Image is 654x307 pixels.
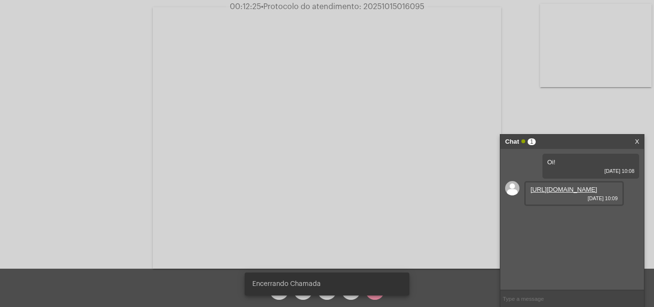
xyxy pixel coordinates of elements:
[521,139,525,143] span: Online
[252,279,321,289] span: Encerrando Chamada
[528,138,536,145] span: 1
[261,3,424,11] span: Protocolo do atendimento: 20251015016095
[547,159,555,166] span: Oi!
[635,135,639,149] a: X
[547,168,634,174] span: [DATE] 10:08
[505,135,519,149] strong: Chat
[530,195,618,201] span: [DATE] 10:09
[230,3,261,11] span: 00:12:25
[261,3,263,11] span: •
[530,186,597,193] a: [URL][DOMAIN_NAME]
[500,290,644,307] input: Type a message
